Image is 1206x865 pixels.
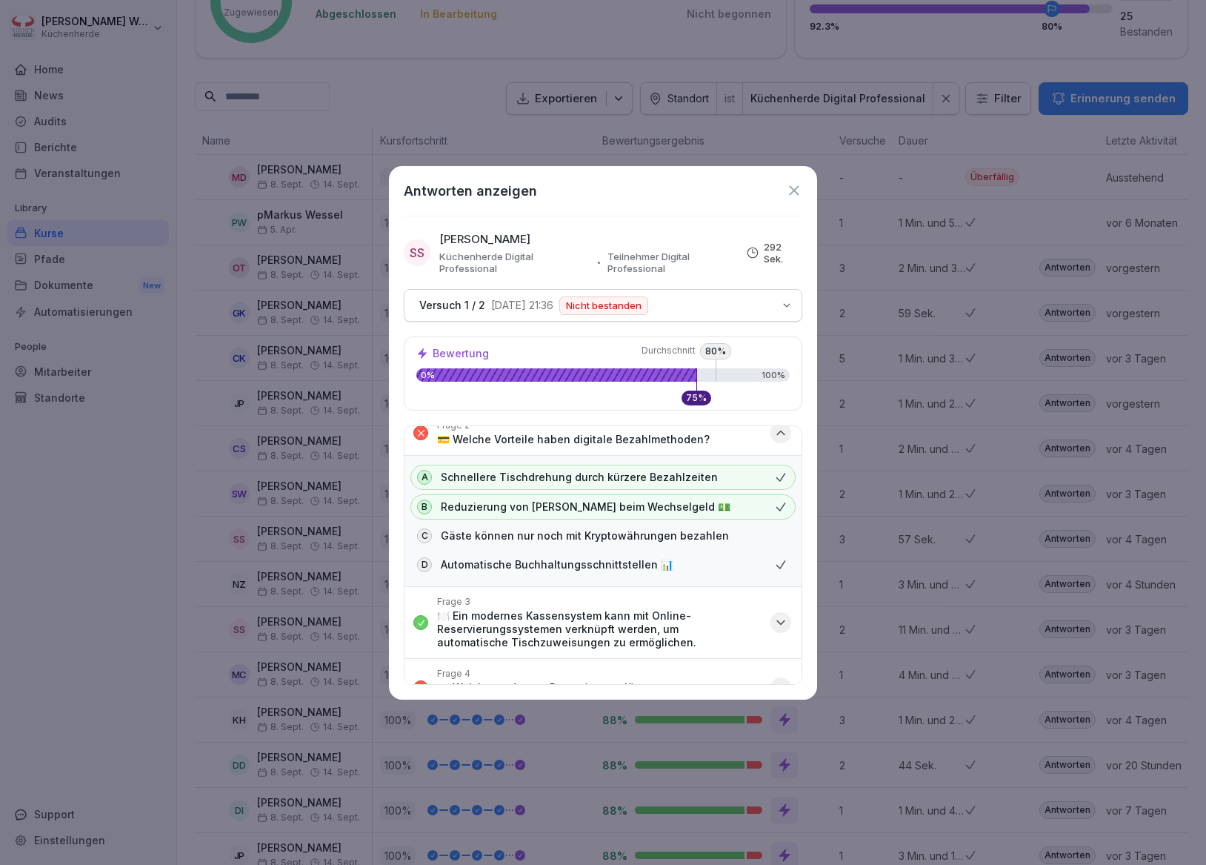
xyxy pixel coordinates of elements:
p: Küchenherde Digital Professional [439,251,590,274]
p: B [422,500,427,514]
p: 292 Sek. [764,241,802,265]
p: Automatische Buchhaltungsschnittstellen 📊 [441,558,673,571]
p: C [422,529,428,543]
div: Frage 2💳 Welche Vorteile haben digitale Bezahlmethoden? [404,455,802,586]
p: 80 % [700,343,731,359]
p: 0% [416,371,696,380]
p: 💳 Welche Vorteile haben digitale Bezahlmethoden? [437,433,710,446]
p: Schnellere Tischdrehung durch kürzere Bezahlzeiten [441,471,718,484]
p: 🍽️ Ein modernes Kassensystem kann mit Online-Reservierungssystemen verknüpft werden, um automatis... [437,609,762,649]
p: Gäste können nur noch mit Kryptowährungen bezahlen [441,529,729,543]
p: [DATE] 21:36 [491,299,553,311]
p: Teilnehmer Digital Professional [607,251,747,274]
p: Reduzierung von [PERSON_NAME] beim Wechselgeld 💵 [441,500,730,514]
button: Frage 2💳 Welche Vorteile haben digitale Bezahlmethoden? [404,411,802,455]
button: Frage 3🍽️ Ein modernes Kassensystem kann mit Online-Reservierungssystemen verknüpft werden, um au... [404,587,802,658]
p: D [422,558,428,571]
p: Versuch 1 / 2 [419,299,485,312]
p: 100% [762,371,785,380]
p: A [422,471,428,484]
div: SS [404,239,430,266]
p: Bewertung [433,348,489,359]
p: 75 % [686,394,707,402]
h1: Antworten anzeigen [404,181,537,201]
p: [PERSON_NAME] [439,231,530,248]
p: Frage 3 [437,596,470,608]
p: Nicht bestanden [566,301,642,311]
p: 🍽️ Welche modernen Reservierungslösungen gibt es in der Gastronomie? [437,681,762,708]
button: Frage 4🍽️ Welche modernen Reservierungslösungen gibt es in der Gastronomie? [404,659,802,717]
p: Frage 4 [437,668,470,680]
span: Durchschnitt [607,345,696,357]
